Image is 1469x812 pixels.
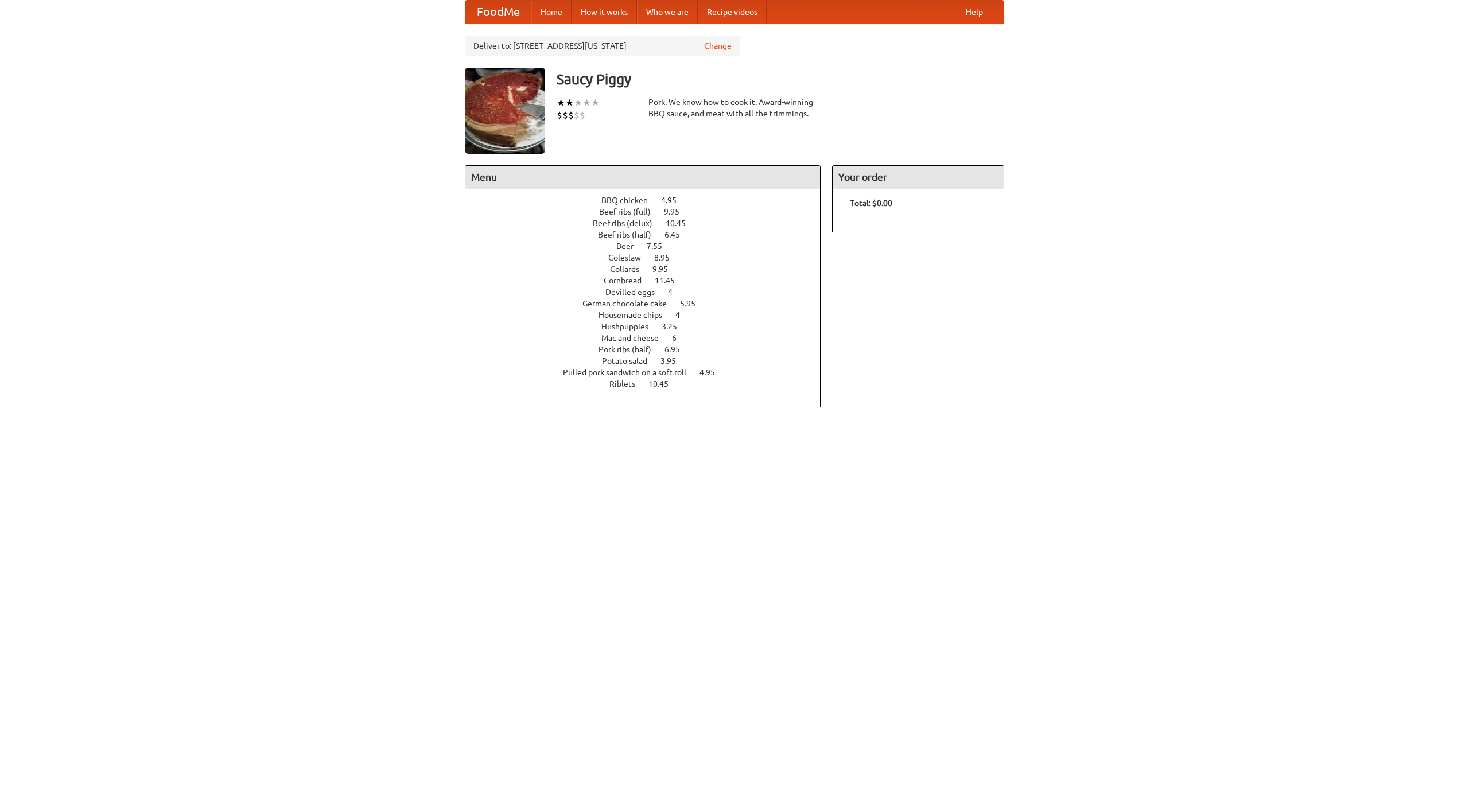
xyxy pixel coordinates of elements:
span: 8.95 [654,253,681,262]
span: Cornbread [604,276,653,285]
span: 5.95 [680,299,707,308]
a: Home [531,1,572,24]
span: Devilled eggs [605,287,666,297]
a: Help [957,1,992,24]
span: Beef ribs (half) [598,230,663,239]
span: Beer [616,242,645,251]
span: Housemade chips [599,310,674,320]
a: Potato salad 3.95 [602,356,697,366]
span: 3.25 [662,322,689,331]
li: $ [557,109,562,122]
span: 9.95 [664,207,691,216]
a: Beef ribs (full) 9.95 [599,207,701,216]
a: Riblets 10.45 [609,379,690,388]
li: $ [568,109,574,122]
span: Collards [610,265,651,274]
span: 6.95 [664,345,691,354]
a: Collards 9.95 [610,265,689,274]
a: FoodMe [465,1,531,24]
span: Pork ribs (half) [599,345,663,354]
a: Change [704,40,732,52]
span: 7.55 [647,242,674,251]
span: 6 [672,333,688,343]
span: 4.95 [661,196,688,205]
h4: Menu [465,166,820,189]
a: Beef ribs (half) 6.45 [598,230,701,239]
a: Mac and cheese 6 [601,333,698,343]
span: Beef ribs (delux) [593,219,664,228]
span: 4 [668,287,684,297]
span: 6.45 [664,230,691,239]
span: 4 [675,310,691,320]
a: Pork ribs (half) 6.95 [599,345,701,354]
li: ★ [565,96,574,109]
span: Mac and cheese [601,333,670,343]
img: angular.jpg [465,68,545,154]
span: 10.45 [666,219,697,228]
span: Hushpuppies [601,322,660,331]
span: 11.45 [655,276,686,285]
a: German chocolate cake 5.95 [582,299,717,308]
li: $ [580,109,585,122]
a: Coleslaw 8.95 [608,253,691,262]
a: Beer 7.55 [616,242,683,251]
span: German chocolate cake [582,299,678,308]
h3: Saucy Piggy [557,68,1004,91]
span: Coleslaw [608,253,652,262]
a: Hushpuppies 3.25 [601,322,698,331]
span: Beef ribs (full) [599,207,662,216]
a: BBQ chicken 4.95 [601,196,698,205]
a: Beef ribs (delux) 10.45 [593,219,707,228]
a: Housemade chips 4 [599,310,701,320]
li: ★ [557,96,565,109]
a: Pulled pork sandwich on a soft roll 4.95 [563,368,736,377]
li: $ [574,109,580,122]
a: Cornbread 11.45 [604,276,696,285]
span: 3.95 [660,356,687,366]
span: 10.45 [648,379,680,388]
span: Potato salad [602,356,659,366]
a: Devilled eggs 4 [605,287,694,297]
b: Total: $0.00 [850,199,892,208]
div: Pork. We know how to cook it. Award-winning BBQ sauce, and meat with all the trimmings. [648,96,821,119]
a: How it works [572,1,637,24]
h4: Your order [833,166,1004,189]
span: BBQ chicken [601,196,659,205]
a: Recipe videos [698,1,767,24]
li: ★ [591,96,600,109]
span: 4.95 [699,368,726,377]
li: ★ [574,96,582,109]
span: 9.95 [652,265,679,274]
div: Deliver to: [STREET_ADDRESS][US_STATE] [465,36,740,56]
span: Pulled pork sandwich on a soft roll [563,368,698,377]
li: $ [562,109,568,122]
li: ★ [582,96,591,109]
span: Riblets [609,379,647,388]
a: Who we are [637,1,698,24]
